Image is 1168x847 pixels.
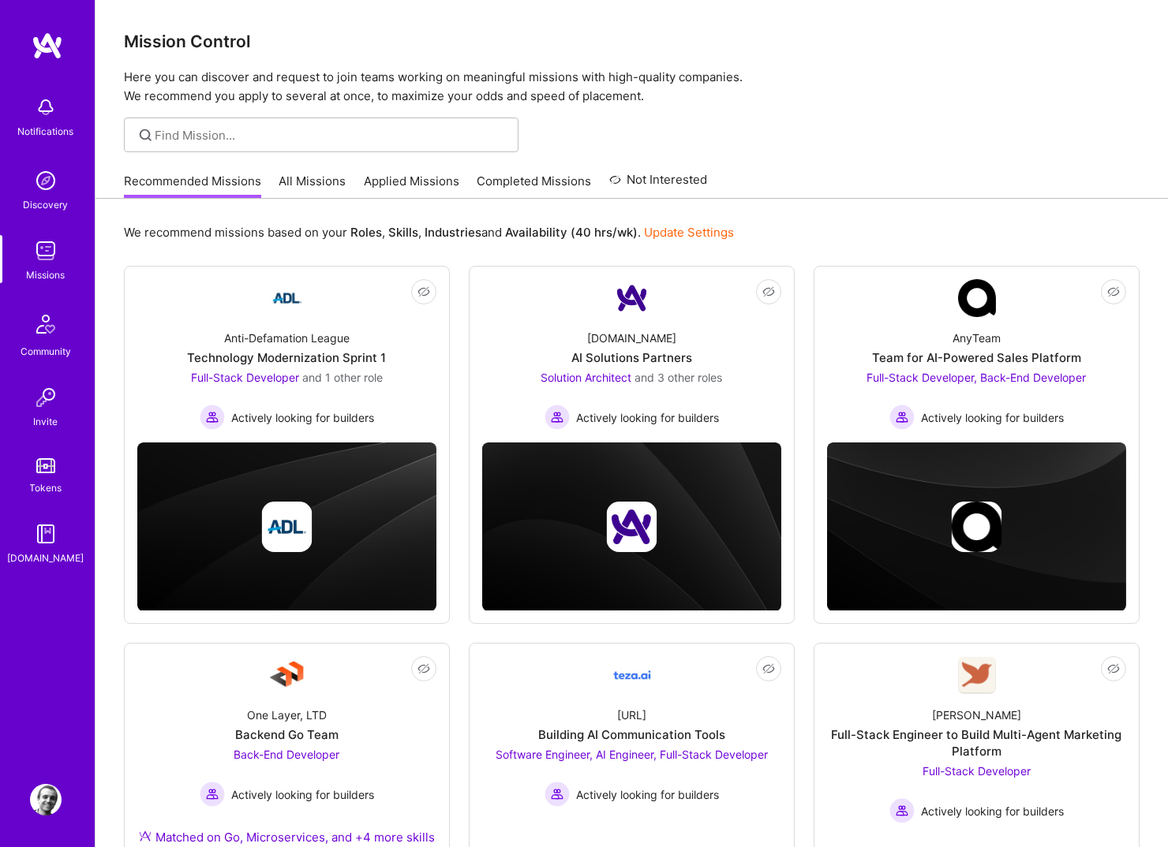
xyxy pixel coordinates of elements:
[617,707,646,723] div: [URL]
[137,126,155,144] i: icon SearchGrey
[30,235,62,267] img: teamwork
[231,786,374,803] span: Actively looking for builders
[30,382,62,413] img: Invite
[388,225,418,240] b: Skills
[923,764,1031,778] span: Full-Stack Developer
[425,225,481,240] b: Industries
[364,173,459,199] a: Applied Missions
[609,170,708,199] a: Not Interested
[545,782,570,807] img: Actively looking for builders
[235,726,339,743] div: Backend Go Team
[137,279,436,430] a: Company LogoAnti-Defamation LeagueTechnology Modernization Sprint 1Full-Stack Developer and 1 oth...
[613,656,651,694] img: Company Logo
[139,829,435,845] div: Matched on Go, Microservices, and +4 more skills
[34,413,58,430] div: Invite
[302,371,383,384] span: and 1 other role
[921,409,1064,426] span: Actively looking for builders
[827,726,1126,759] div: Full-Stack Engineer to Build Multi-Agent Marketing Platform
[505,225,638,240] b: Availability (40 hrs/wk)
[867,371,1087,384] span: Full-Stack Developer, Back-End Developer
[26,784,66,815] a: User Avatar
[27,267,66,283] div: Missions
[952,502,1002,552] img: Company logo
[762,285,775,298] i: icon EyeClosed
[545,405,570,430] img: Actively looking for builders
[139,830,152,842] img: Ateam Purple Icon
[231,409,374,426] span: Actively looking for builders
[538,726,725,743] div: Building AI Communication Tools
[350,225,382,240] b: Roles
[32,32,63,60] img: logo
[417,662,430,675] i: icon EyeClosed
[224,330,350,346] div: Anti-Defamation League
[635,371,723,384] span: and 3 other roles
[24,196,69,213] div: Discovery
[482,279,781,430] a: Company Logo[DOMAIN_NAME]AI Solutions PartnersSolution Architect and 3 other rolesActively lookin...
[417,285,430,298] i: icon EyeClosed
[188,349,387,366] div: Technology Modernization Sprint 1
[921,803,1064,819] span: Actively looking for builders
[268,279,306,317] img: Company Logo
[571,349,692,366] div: AI Solutions Partners
[1107,285,1120,298] i: icon EyeClosed
[137,442,436,611] img: cover
[200,782,225,807] img: Actively looking for builders
[268,656,306,694] img: Company Logo
[30,518,62,550] img: guide book
[613,279,651,317] img: Company Logo
[607,502,657,552] img: Company logo
[576,786,719,803] span: Actively looking for builders
[155,127,507,144] input: Find Mission...
[496,748,768,761] span: Software Engineer, AI Engineer, Full-Stack Developer
[932,707,1021,723] div: [PERSON_NAME]
[889,798,915,823] img: Actively looking for builders
[200,405,225,430] img: Actively looking for builders
[953,330,1001,346] div: AnyTeam
[30,479,62,496] div: Tokens
[8,550,84,566] div: [DOMAIN_NAME]
[482,442,781,611] img: cover
[872,349,1081,366] div: Team for AI-Powered Sales Platform
[576,409,719,426] span: Actively looking for builders
[1107,662,1120,675] i: icon EyeClosed
[958,279,996,317] img: Company Logo
[958,657,996,694] img: Company Logo
[234,748,340,761] span: Back-End Developer
[827,442,1126,611] img: cover
[247,707,327,723] div: One Layer, LTD
[262,502,313,552] img: Company logo
[762,662,775,675] i: icon EyeClosed
[124,224,734,241] p: We recommend missions based on your , , and .
[279,173,346,199] a: All Missions
[124,173,261,199] a: Recommended Missions
[30,165,62,196] img: discovery
[21,343,71,360] div: Community
[124,68,1140,106] p: Here you can discover and request to join teams working on meaningful missions with high-quality ...
[889,405,915,430] img: Actively looking for builders
[827,279,1126,430] a: Company LogoAnyTeamTeam for AI-Powered Sales PlatformFull-Stack Developer, Back-End Developer Act...
[30,784,62,815] img: User Avatar
[124,32,1140,51] h3: Mission Control
[644,225,734,240] a: Update Settings
[827,656,1126,845] a: Company Logo[PERSON_NAME]Full-Stack Engineer to Build Multi-Agent Marketing PlatformFull-Stack De...
[18,123,74,140] div: Notifications
[477,173,592,199] a: Completed Missions
[191,371,299,384] span: Full-Stack Developer
[541,371,632,384] span: Solution Architect
[30,91,62,123] img: bell
[36,458,55,473] img: tokens
[27,305,65,343] img: Community
[482,656,781,845] a: Company Logo[URL]Building AI Communication ToolsSoftware Engineer, AI Engineer, Full-Stack Develo...
[587,330,676,346] div: [DOMAIN_NAME]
